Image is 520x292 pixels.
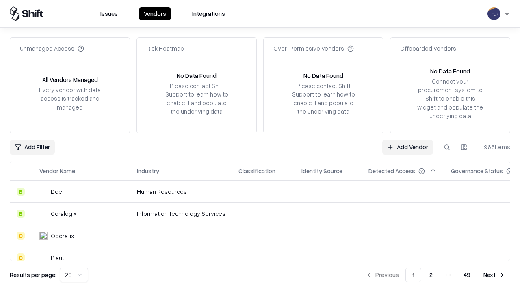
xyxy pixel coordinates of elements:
button: Add Filter [10,140,55,155]
div: Vendor Name [39,167,75,175]
div: Risk Heatmap [147,44,184,53]
div: - [238,232,288,240]
button: 2 [423,268,439,282]
button: Integrations [187,7,230,20]
div: - [368,187,438,196]
div: Information Technology Services [137,209,225,218]
div: B [17,210,25,218]
div: No Data Found [303,71,343,80]
div: Human Resources [137,187,225,196]
div: - [368,253,438,262]
div: - [238,253,288,262]
div: Operatix [51,232,74,240]
div: - [368,232,438,240]
div: - [301,253,355,262]
div: Plauti [51,253,65,262]
div: Identity Source [301,167,342,175]
div: Deel [51,187,63,196]
div: Every vendor with data access is tracked and managed [36,86,104,111]
div: Coralogix [51,209,76,218]
img: Plauti [39,253,48,262]
div: Detected Access [368,167,415,175]
button: Issues [95,7,123,20]
nav: pagination [361,268,510,282]
p: Results per page: [10,271,56,279]
div: - [368,209,438,218]
img: Operatix [39,232,48,240]
div: Unmanaged Access [20,44,84,53]
div: Over-Permissive Vendors [273,44,354,53]
div: Connect your procurement system to Shift to enable this widget and populate the underlying data [416,77,484,120]
div: - [238,209,288,218]
div: B [17,188,25,196]
div: No Data Found [430,67,470,75]
div: - [238,187,288,196]
img: Coralogix [39,210,48,218]
div: - [301,209,355,218]
img: Deel [39,188,48,196]
div: Please contact Shift Support to learn how to enable it and populate the underlying data [290,82,357,116]
button: Next [479,268,510,282]
a: Add Vendor [382,140,433,155]
div: Industry [137,167,159,175]
button: Vendors [139,7,171,20]
div: Please contact Shift Support to learn how to enable it and populate the underlying data [163,82,230,116]
button: 1 [405,268,421,282]
div: 966 items [478,143,510,151]
div: - [137,253,225,262]
div: C [17,232,25,240]
button: 49 [457,268,477,282]
div: - [301,232,355,240]
div: Classification [238,167,275,175]
div: - [301,187,355,196]
div: Offboarded Vendors [400,44,456,53]
div: C [17,253,25,262]
div: Governance Status [451,167,503,175]
div: - [137,232,225,240]
div: No Data Found [177,71,217,80]
div: All Vendors Managed [42,75,98,84]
